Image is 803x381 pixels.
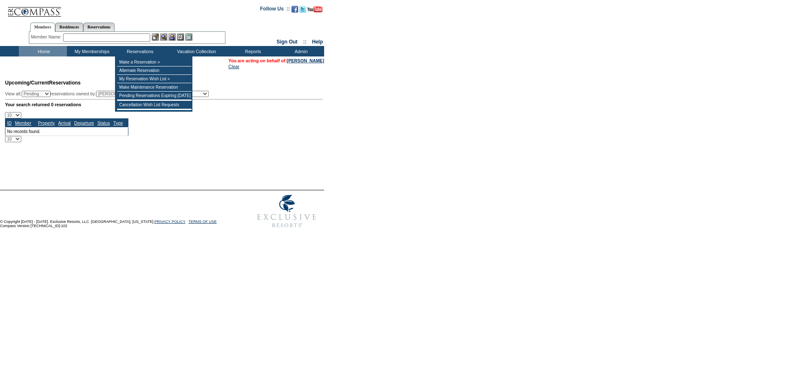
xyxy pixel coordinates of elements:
span: You are acting on behalf of: [228,58,324,63]
span: Reservations [5,80,81,86]
a: Member [15,120,31,125]
a: Reservations [83,23,115,31]
a: Become our fan on Facebook [292,8,298,13]
a: Help [312,39,323,45]
a: Property [38,120,55,125]
img: Subscribe to our YouTube Channel [307,6,322,13]
td: Alternate Reservation [117,66,192,75]
td: Pending Reservations Expiring [DATE] [117,92,192,100]
div: Member Name: [31,33,63,41]
a: Type [113,120,123,125]
td: Make a Reservation » [117,58,192,66]
td: Cancellation Wish List Requests [117,101,192,109]
img: Reservations [177,33,184,41]
a: Residences [55,23,83,31]
a: Clear [228,64,239,69]
a: Arrival [58,120,71,125]
div: View all: reservations owned by: [5,91,212,97]
a: ID [7,120,12,125]
span: Upcoming/Current [5,80,49,86]
img: b_calculator.gif [185,33,192,41]
td: Reports [228,46,276,56]
img: Exclusive Resorts [249,190,324,232]
td: Make Maintenance Reservation [117,83,192,92]
td: My Memberships [67,46,115,56]
a: Status [97,120,110,125]
td: Home [19,46,67,56]
img: View [160,33,167,41]
a: Departure [74,120,94,125]
td: Vacation Collection [163,46,228,56]
img: Impersonate [169,33,176,41]
td: Reservations [115,46,163,56]
img: Follow us on Twitter [299,6,306,13]
span: :: [303,39,307,45]
td: Admin [276,46,324,56]
a: Subscribe to our YouTube Channel [307,8,322,13]
td: My Reservation Wish List » [117,75,192,83]
a: Follow us on Twitter [299,8,306,13]
a: Members [30,23,56,32]
img: b_edit.gif [152,33,159,41]
td: No records found. [5,127,128,136]
a: PRIVACY POLICY [154,220,185,224]
td: Follow Us :: [260,5,290,15]
a: Sign Out [276,39,297,45]
a: TERMS OF USE [189,220,217,224]
a: [PERSON_NAME] [287,58,324,63]
img: Become our fan on Facebook [292,6,298,13]
div: Your search returned 0 reservations [5,102,323,107]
